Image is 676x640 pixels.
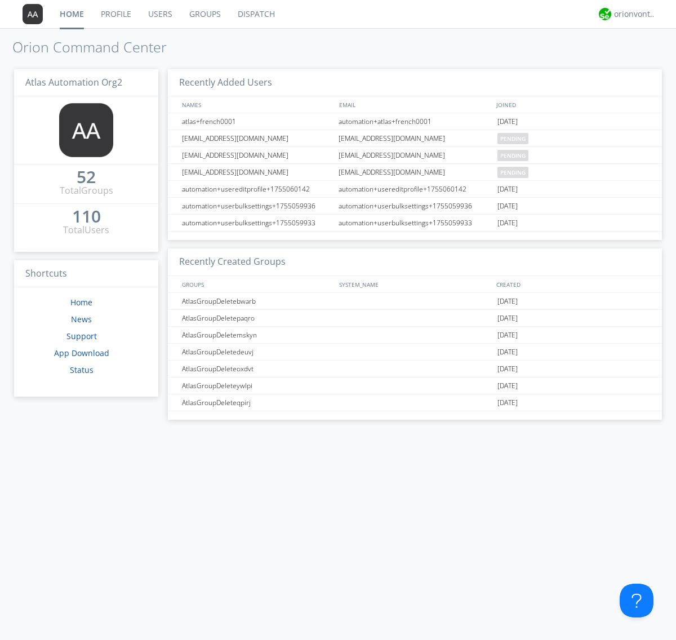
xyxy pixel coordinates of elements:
[497,394,518,411] span: [DATE]
[77,171,96,183] div: 52
[493,96,651,113] div: JOINED
[179,96,333,113] div: NAMES
[168,113,662,130] a: atlas+french0001automation+atlas+french0001[DATE]
[179,293,335,309] div: AtlasGroupDeletebwarb
[179,344,335,360] div: AtlasGroupDeletedeuvj
[72,211,101,222] div: 110
[179,198,335,214] div: automation+userbulksettings+1755059936
[179,361,335,377] div: AtlasGroupDeleteoxdvt
[168,344,662,361] a: AtlasGroupDeletedeuvj[DATE]
[168,215,662,232] a: automation+userbulksettings+1755059933automation+userbulksettings+1755059933[DATE]
[497,310,518,327] span: [DATE]
[168,147,662,164] a: [EMAIL_ADDRESS][DOMAIN_NAME][EMAIL_ADDRESS][DOMAIN_NAME]pending
[497,344,518,361] span: [DATE]
[168,293,662,310] a: AtlasGroupDeletebwarb[DATE]
[336,164,495,180] div: [EMAIL_ADDRESS][DOMAIN_NAME]
[179,327,335,343] div: AtlasGroupDeletemskyn
[614,8,656,20] div: orionvontas+atlas+automation+org2
[336,113,495,130] div: automation+atlas+french0001
[497,215,518,232] span: [DATE]
[54,348,109,358] a: App Download
[168,198,662,215] a: automation+userbulksettings+1755059936automation+userbulksettings+1755059936[DATE]
[179,181,335,197] div: automation+usereditprofile+1755060142
[336,215,495,231] div: automation+userbulksettings+1755059933
[497,377,518,394] span: [DATE]
[336,181,495,197] div: automation+usereditprofile+1755060142
[497,361,518,377] span: [DATE]
[168,394,662,411] a: AtlasGroupDeleteqpirj[DATE]
[497,113,518,130] span: [DATE]
[336,96,493,113] div: EMAIL
[179,310,335,326] div: AtlasGroupDeletepaqro
[168,361,662,377] a: AtlasGroupDeleteoxdvt[DATE]
[497,293,518,310] span: [DATE]
[620,584,653,617] iframe: Toggle Customer Support
[497,327,518,344] span: [DATE]
[336,147,495,163] div: [EMAIL_ADDRESS][DOMAIN_NAME]
[168,310,662,327] a: AtlasGroupDeletepaqro[DATE]
[497,167,528,178] span: pending
[336,198,495,214] div: automation+userbulksettings+1755059936
[168,248,662,276] h3: Recently Created Groups
[168,377,662,394] a: AtlasGroupDeleteywlpi[DATE]
[179,113,335,130] div: atlas+french0001
[497,181,518,198] span: [DATE]
[179,276,333,292] div: GROUPS
[336,130,495,146] div: [EMAIL_ADDRESS][DOMAIN_NAME]
[336,276,493,292] div: SYSTEM_NAME
[179,215,335,231] div: automation+userbulksettings+1755059933
[599,8,611,20] img: 29d36aed6fa347d5a1537e7736e6aa13
[59,103,113,157] img: 373638.png
[168,327,662,344] a: AtlasGroupDeletemskyn[DATE]
[63,224,109,237] div: Total Users
[179,394,335,411] div: AtlasGroupDeleteqpirj
[179,164,335,180] div: [EMAIL_ADDRESS][DOMAIN_NAME]
[25,76,122,88] span: Atlas Automation Org2
[23,4,43,24] img: 373638.png
[168,181,662,198] a: automation+usereditprofile+1755060142automation+usereditprofile+1755060142[DATE]
[497,150,528,161] span: pending
[168,69,662,97] h3: Recently Added Users
[493,276,651,292] div: CREATED
[179,130,335,146] div: [EMAIL_ADDRESS][DOMAIN_NAME]
[497,198,518,215] span: [DATE]
[66,331,97,341] a: Support
[14,260,158,288] h3: Shortcuts
[179,377,335,394] div: AtlasGroupDeleteywlpi
[168,164,662,181] a: [EMAIL_ADDRESS][DOMAIN_NAME][EMAIL_ADDRESS][DOMAIN_NAME]pending
[70,297,92,308] a: Home
[168,130,662,147] a: [EMAIL_ADDRESS][DOMAIN_NAME][EMAIL_ADDRESS][DOMAIN_NAME]pending
[77,171,96,184] a: 52
[71,314,92,325] a: News
[70,365,94,375] a: Status
[72,211,101,224] a: 110
[60,184,113,197] div: Total Groups
[497,133,528,144] span: pending
[179,147,335,163] div: [EMAIL_ADDRESS][DOMAIN_NAME]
